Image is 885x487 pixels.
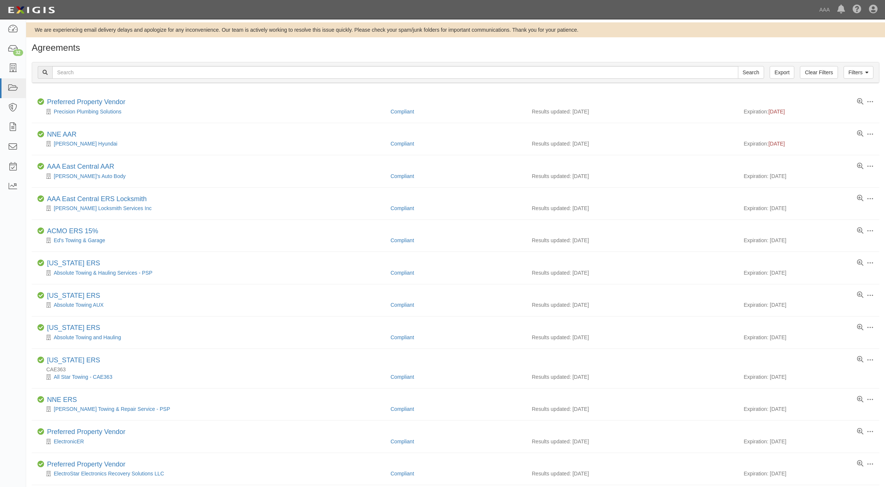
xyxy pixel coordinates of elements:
[857,131,863,137] a: View results summary
[37,324,44,331] i: Compliant
[37,292,44,299] i: Compliant
[47,428,125,436] div: Preferred Property Vendor
[857,324,863,331] a: View results summary
[532,205,733,212] div: Results updated: [DATE]
[47,259,100,267] a: [US_STATE] ERS
[769,109,785,115] span: [DATE]
[13,49,23,56] div: 32
[52,66,738,79] input: Search
[390,237,414,243] a: Compliant
[744,140,874,147] div: Expiration:
[857,228,863,234] a: View results summary
[6,3,57,17] img: logo-5460c22ac91f19d4615b14bd174203de0afe785f0fc80cf4dbbc73dc1793850b.png
[37,260,44,266] i: Compliant
[54,374,112,380] a: All Star Towing - CAE363
[532,405,733,413] div: Results updated: [DATE]
[47,195,147,203] a: AAA East Central ERS Locksmith
[37,237,385,244] div: Ed's Towing & Garage
[744,470,874,477] div: Expiration: [DATE]
[37,428,44,435] i: Compliant
[47,227,98,235] a: ACMO ERS 15%
[47,324,100,331] a: [US_STATE] ERS
[37,196,44,202] i: Compliant
[47,98,125,106] a: Preferred Property Vendor
[54,334,121,340] a: Absolute Towing and Hauling
[744,237,874,244] div: Expiration: [DATE]
[47,131,77,138] a: NNE AAR
[47,396,77,404] div: NNE ERS
[744,301,874,309] div: Expiration: [DATE]
[37,269,385,277] div: Absolute Towing & Hauling Services - PSP
[857,356,863,363] a: View results summary
[47,356,100,364] a: [US_STATE] ERS
[54,141,117,147] a: [PERSON_NAME] Hyundai
[37,396,44,403] i: Compliant
[390,438,414,444] a: Compliant
[744,373,874,381] div: Expiration: [DATE]
[54,438,84,444] a: ElectronicER
[532,108,733,115] div: Results updated: [DATE]
[390,270,414,276] a: Compliant
[54,270,152,276] a: Absolute Towing & Hauling Services - PSP
[532,373,733,381] div: Results updated: [DATE]
[390,173,414,179] a: Compliant
[47,163,114,171] div: AAA East Central AAR
[47,259,100,268] div: Alabama ERS
[37,140,385,147] div: Irwin Hyundai
[390,205,414,211] a: Compliant
[532,301,733,309] div: Results updated: [DATE]
[37,131,44,138] i: Compliant
[54,471,164,477] a: ElectroStar Electronics Recovery Solutions LLC
[37,373,385,381] div: All Star Towing - CAE363
[532,172,733,180] div: Results updated: [DATE]
[738,66,764,79] input: Search
[744,269,874,277] div: Expiration: [DATE]
[390,109,414,115] a: Compliant
[37,461,44,468] i: Compliant
[54,173,126,179] a: [PERSON_NAME]'s Auto Body
[37,108,385,115] div: Precision Plumbing Solutions
[857,292,863,299] a: View results summary
[54,205,152,211] a: [PERSON_NAME] Locksmith Services Inc
[47,292,100,299] a: [US_STATE] ERS
[47,163,114,170] a: AAA East Central AAR
[532,438,733,445] div: Results updated: [DATE]
[816,2,833,17] a: AAA
[744,172,874,180] div: Expiration: [DATE]
[857,163,863,170] a: View results summary
[532,470,733,477] div: Results updated: [DATE]
[37,357,44,363] i: Compliant
[47,396,77,403] a: NNE ERS
[532,334,733,341] div: Results updated: [DATE]
[532,140,733,147] div: Results updated: [DATE]
[37,334,385,341] div: Absolute Towing and Hauling
[390,406,414,412] a: Compliant
[37,405,385,413] div: Morgan's Towing & Repair Service - PSP
[54,109,121,115] a: Precision Plumbing Solutions
[744,334,874,341] div: Expiration: [DATE]
[54,237,105,243] a: Ed's Towing & Garage
[32,43,879,53] h1: Agreements
[37,301,385,309] div: Absolute Towing AUX
[857,260,863,266] a: View results summary
[744,438,874,445] div: Expiration: [DATE]
[47,356,100,365] div: California ERS
[390,374,414,380] a: Compliant
[390,302,414,308] a: Compliant
[844,66,873,79] a: Filters
[770,66,794,79] a: Export
[37,163,44,170] i: Compliant
[37,205,385,212] div: Cook's Locksmith Services Inc
[47,324,100,332] div: Alabama ERS
[37,438,385,445] div: ElectronicER
[800,66,838,79] a: Clear Filters
[47,461,125,469] div: Preferred Property Vendor
[390,334,414,340] a: Compliant
[26,26,885,34] div: We are experiencing email delivery delays and apologize for any inconvenience. Our team is active...
[47,461,125,468] a: Preferred Property Vendor
[744,405,874,413] div: Expiration: [DATE]
[47,292,100,300] div: Alabama ERS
